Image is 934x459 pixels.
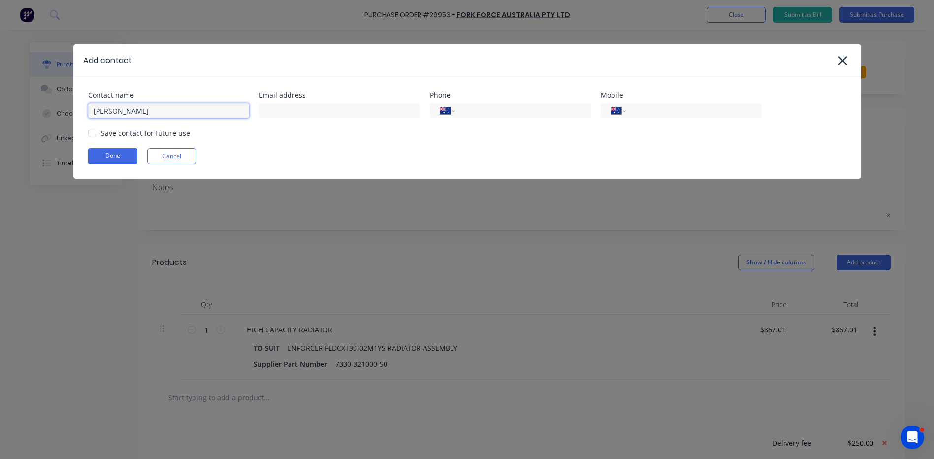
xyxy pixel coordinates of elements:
div: Save contact for future use [101,128,190,138]
button: Done [88,148,137,164]
div: Phone [430,92,591,98]
div: Mobile [601,92,762,98]
button: Cancel [147,148,196,164]
div: Email address [259,92,420,98]
iframe: Intercom live chat [901,426,924,449]
div: Add contact [83,55,132,66]
div: Contact name [88,92,249,98]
